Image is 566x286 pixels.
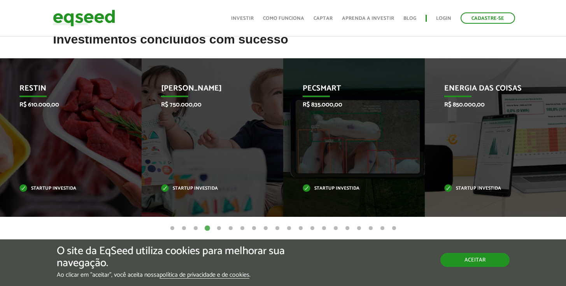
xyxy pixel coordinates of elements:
[159,272,249,279] a: política de privacidade e de cookies
[250,225,258,232] button: 8 of 20
[297,225,305,232] button: 12 of 20
[461,12,515,24] a: Cadastre-se
[314,16,333,21] a: Captar
[161,101,252,108] p: R$ 750.000,00
[303,84,394,97] p: Pecsmart
[440,253,510,267] button: Aceitar
[161,84,252,97] p: [PERSON_NAME]
[227,225,235,232] button: 6 of 20
[263,16,304,21] a: Como funciona
[355,225,363,232] button: 17 of 20
[332,225,340,232] button: 15 of 20
[57,271,328,279] p: Ao clicar em "aceitar", você aceita nossa .
[273,225,281,232] button: 10 of 20
[444,101,535,108] p: R$ 850.000,00
[53,8,115,28] img: EqSeed
[303,187,394,191] p: Startup investida
[53,33,513,58] h2: Investimentos concluídos com sucesso
[19,187,110,191] p: Startup investida
[238,225,246,232] button: 7 of 20
[231,16,254,21] a: Investir
[19,101,110,108] p: R$ 610.000,00
[168,225,176,232] button: 1 of 20
[192,225,200,232] button: 3 of 20
[390,225,398,232] button: 20 of 20
[203,225,211,232] button: 4 of 20
[444,84,535,97] p: Energia das Coisas
[285,225,293,232] button: 11 of 20
[436,16,451,21] a: Login
[303,101,394,108] p: R$ 835.000,00
[215,225,223,232] button: 5 of 20
[379,225,386,232] button: 19 of 20
[343,225,351,232] button: 16 of 20
[403,16,416,21] a: Blog
[444,187,535,191] p: Startup investida
[57,245,328,269] h5: O site da EqSeed utiliza cookies para melhorar sua navegação.
[161,187,252,191] p: Startup investida
[367,225,375,232] button: 18 of 20
[308,225,316,232] button: 13 of 20
[342,16,394,21] a: Aprenda a investir
[320,225,328,232] button: 14 of 20
[180,225,188,232] button: 2 of 20
[19,84,110,97] p: Restin
[262,225,270,232] button: 9 of 20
